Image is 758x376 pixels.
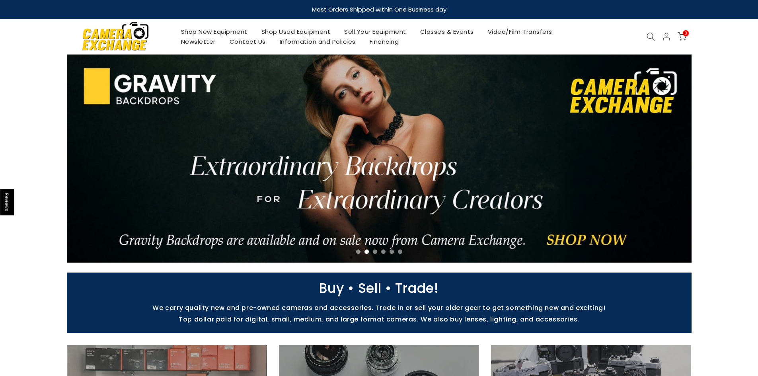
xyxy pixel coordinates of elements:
li: Page dot 3 [373,249,377,254]
li: Page dot 6 [398,249,402,254]
a: Information and Policies [273,37,362,47]
a: Financing [362,37,406,47]
p: We carry quality new and pre-owned cameras and accessories. Trade in or sell your older gear to g... [63,304,696,312]
li: Page dot 4 [381,249,386,254]
a: Shop New Equipment [174,27,254,37]
a: Shop Used Equipment [254,27,337,37]
a: Sell Your Equipment [337,27,413,37]
p: Buy • Sell • Trade! [63,284,696,292]
a: Newsletter [174,37,222,47]
li: Page dot 5 [390,249,394,254]
li: Page dot 2 [364,249,369,254]
li: Page dot 1 [356,249,360,254]
a: Contact Us [222,37,273,47]
a: Video/Film Transfers [481,27,559,37]
strong: Most Orders Shipped within One Business day [312,5,446,14]
a: Classes & Events [413,27,481,37]
p: Top dollar paid for digital, small, medium, and large format cameras. We also buy lenses, lightin... [63,316,696,323]
a: 0 [678,32,686,41]
span: 0 [683,30,689,36]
